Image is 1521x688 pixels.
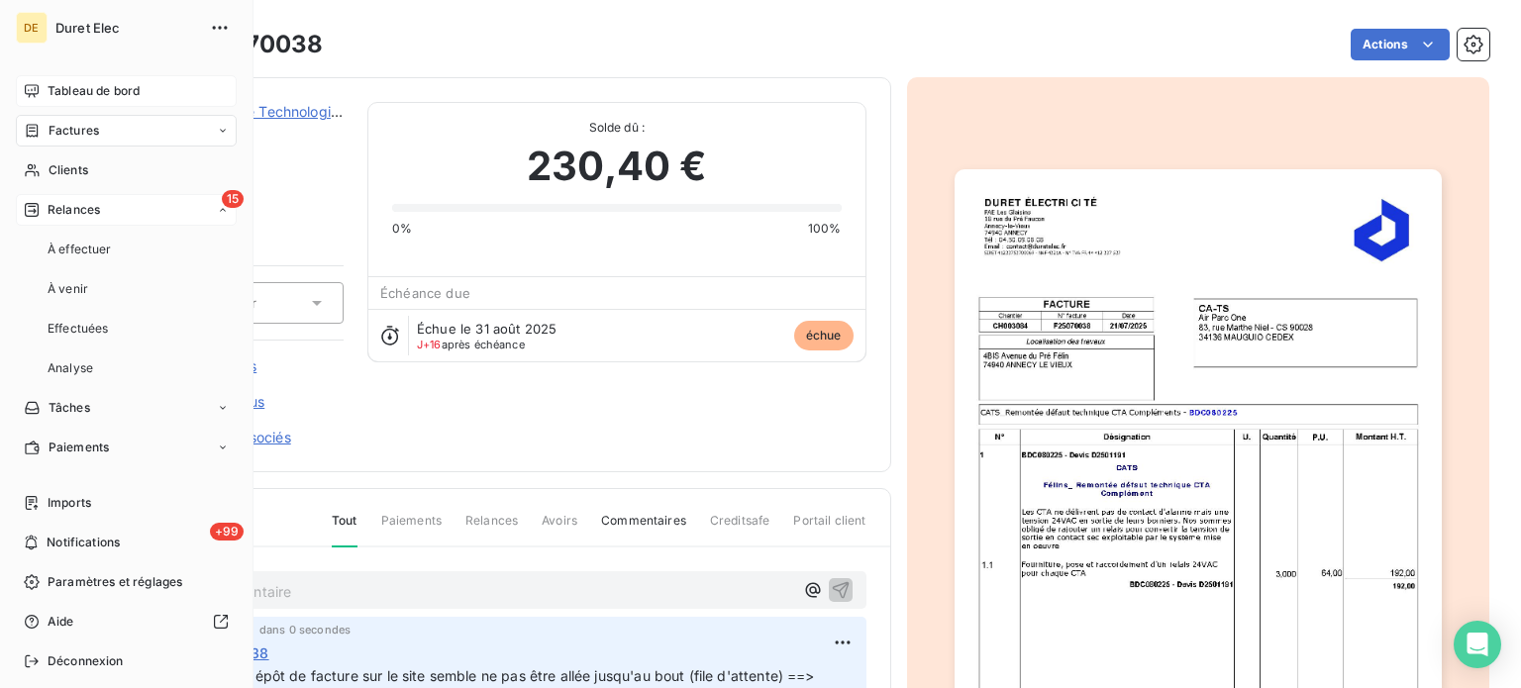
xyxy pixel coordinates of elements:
span: Clients [49,161,88,179]
span: Portail client [793,512,865,545]
span: Tableau de bord [48,82,140,100]
div: Open Intercom Messenger [1454,621,1501,668]
span: Relances [48,201,100,219]
span: 15 [222,190,244,208]
span: J+16 [417,338,442,351]
span: 0% [392,220,412,238]
span: échue [794,321,854,350]
span: dans 0 secondes [259,624,351,636]
span: Effectuées [48,320,109,338]
span: Échue le 31 août 2025 [417,321,557,337]
span: Imports [48,494,91,512]
span: 100% [808,220,842,238]
span: Commentaires [601,512,686,545]
span: Duret Elec [55,20,198,36]
span: Déconnexion [48,652,124,670]
span: Tout [332,512,357,547]
span: À venir [48,280,88,298]
span: +99 [210,523,244,541]
div: DE [16,12,48,44]
span: Paiements [49,439,109,456]
span: Notifications [47,534,120,551]
span: Relances [465,512,518,545]
span: Analyse [48,359,93,377]
span: Tâches [49,399,90,417]
a: Aide [16,606,237,638]
span: À effectuer [48,241,112,258]
span: Échéance due [380,285,470,301]
span: Creditsafe [710,512,770,545]
span: Paramètres et réglages [48,573,182,591]
button: Actions [1351,29,1450,60]
span: Avoirs [542,512,577,545]
span: Paiements [381,512,442,545]
span: Solde dû : [392,119,841,137]
span: Factures [49,122,99,140]
span: 230,40 € [527,137,706,196]
span: Aide [48,613,74,631]
h3: F25070038 [185,27,323,62]
span: après échéance [417,339,525,350]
